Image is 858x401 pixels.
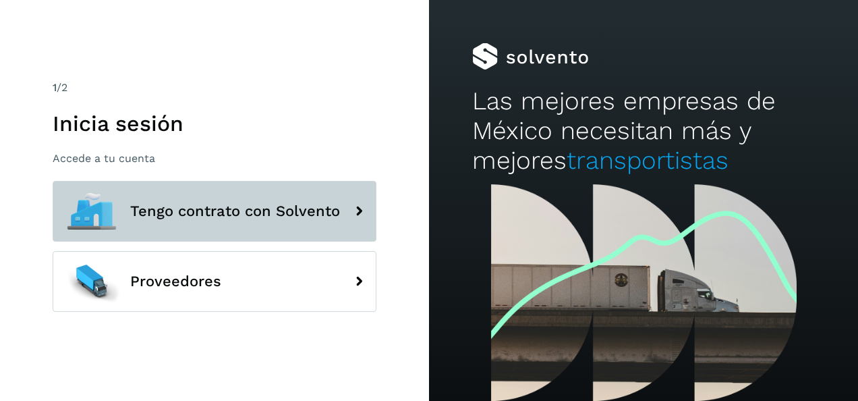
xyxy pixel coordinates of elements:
button: Proveedores [53,251,376,312]
h2: Las mejores empresas de México necesitan más y mejores [472,86,816,176]
div: /2 [53,80,376,96]
span: Proveedores [130,273,221,290]
button: Tengo contrato con Solvento [53,181,376,242]
p: Accede a tu cuenta [53,152,376,165]
h1: Inicia sesión [53,111,376,136]
span: Tengo contrato con Solvento [130,203,340,219]
span: transportistas [567,146,728,175]
span: 1 [53,81,57,94]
